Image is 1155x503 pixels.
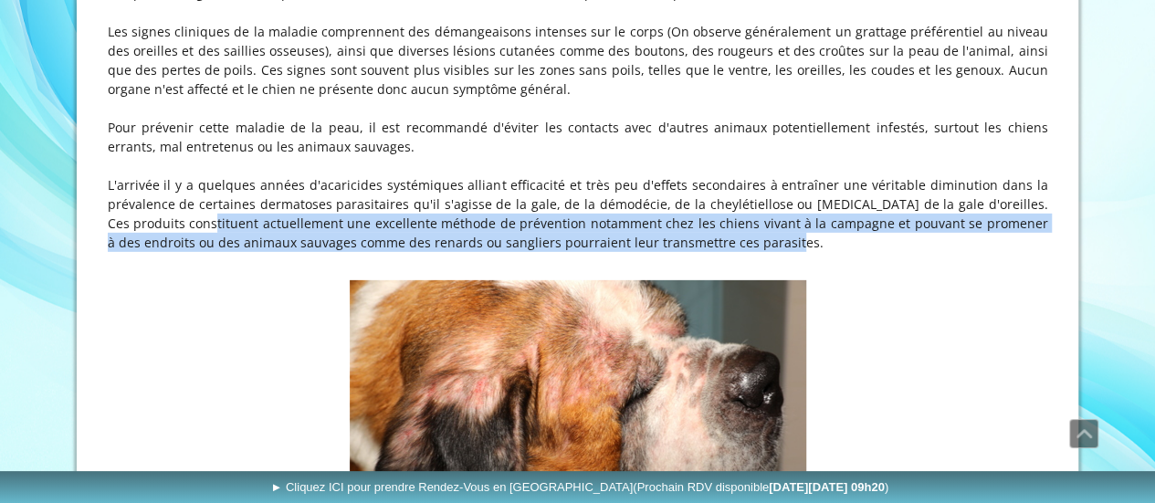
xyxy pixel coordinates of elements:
[633,480,888,494] span: (Prochain RDV disponible )
[1069,419,1098,448] a: Défiler vers le haut
[108,175,1048,252] p: L'arrivée il y a quelques années d'acaricides systémiques alliant efficacité et très peu d'effets...
[108,22,1048,99] p: Les signes cliniques de la maladie comprennent des démangeaisons intenses sur le corps (On observ...
[769,480,885,494] b: [DATE][DATE] 09h20
[1070,420,1097,447] span: Défiler vers le haut
[270,480,888,494] span: ► Cliquez ICI pour prendre Rendez-Vous en [GEOGRAPHIC_DATA]
[108,118,1048,156] p: Pour prévenir cette maladie de la peau, il est recommandé d'éviter les contacts avec d'autres ani...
